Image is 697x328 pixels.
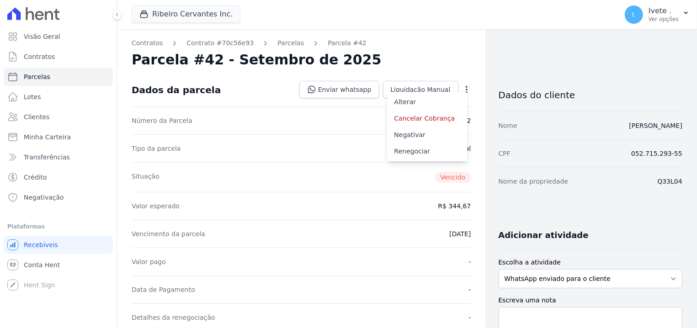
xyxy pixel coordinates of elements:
div: Plataformas [7,221,109,232]
dt: Valor pago [132,257,166,266]
a: Enviar whatsapp [299,81,379,98]
a: Contratos [132,38,163,48]
dd: [DATE] [449,229,471,238]
p: Ivete . [649,6,679,16]
label: Escolha a atividade [499,258,682,267]
span: Transferências [24,153,70,162]
a: [PERSON_NAME] [629,122,682,129]
a: Visão Geral [4,27,113,46]
span: Visão Geral [24,32,60,41]
dt: Valor esperado [132,201,180,211]
a: Recebíveis [4,236,113,254]
h3: Adicionar atividade [499,230,589,241]
dd: - [468,257,471,266]
p: Ver opções [649,16,679,23]
dt: Tipo da parcela [132,144,181,153]
div: Dados da parcela [132,85,221,95]
a: Contratos [4,48,113,66]
dt: Nome [499,121,517,130]
a: Negativação [4,188,113,206]
dt: Situação [132,172,160,183]
a: Alterar [387,94,468,110]
dt: Nome da propriedade [499,177,569,186]
span: I. [632,11,636,18]
dt: Número da Parcela [132,116,192,125]
dd: - [468,285,471,294]
a: Negativar [387,127,468,143]
span: Parcelas [24,72,50,81]
span: Clientes [24,112,49,122]
label: Escreva uma nota [499,296,682,305]
a: Lotes [4,88,113,106]
a: Parcelas [4,68,113,86]
span: Conta Hent [24,260,60,270]
dd: R$ 344,67 [438,201,471,211]
a: Minha Carteira [4,128,113,146]
a: Parcela #42 [328,38,367,48]
dd: 052.715.293-55 [631,149,682,158]
a: Crédito [4,168,113,186]
a: Renegociar [387,143,468,159]
nav: Breadcrumb [132,38,471,48]
a: Cancelar Cobrança [387,110,468,127]
a: Conta Hent [4,256,113,274]
a: Liquidação Manual [383,81,458,98]
a: Parcelas [277,38,304,48]
a: Transferências [4,148,113,166]
span: Lotes [24,92,41,101]
dt: Detalhes da renegociação [132,313,215,322]
dd: - [468,313,471,322]
span: Vencido [435,172,471,183]
button: I. Ivete . Ver opções [617,2,697,27]
dt: CPF [499,149,511,158]
span: Negativação [24,193,64,202]
span: Crédito [24,173,47,182]
dt: Data de Pagamento [132,285,195,294]
h3: Dados do cliente [499,90,682,101]
button: Ribeiro Cervantes Inc. [132,5,240,23]
dd: Q33L04 [658,177,682,186]
span: Minha Carteira [24,132,71,142]
span: Liquidação Manual [391,85,451,94]
a: Clientes [4,108,113,126]
span: Recebíveis [24,240,58,249]
dt: Vencimento da parcela [132,229,205,238]
h2: Parcela #42 - Setembro de 2025 [132,52,382,68]
span: Contratos [24,52,55,61]
a: Contrato #70c56e93 [186,38,254,48]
